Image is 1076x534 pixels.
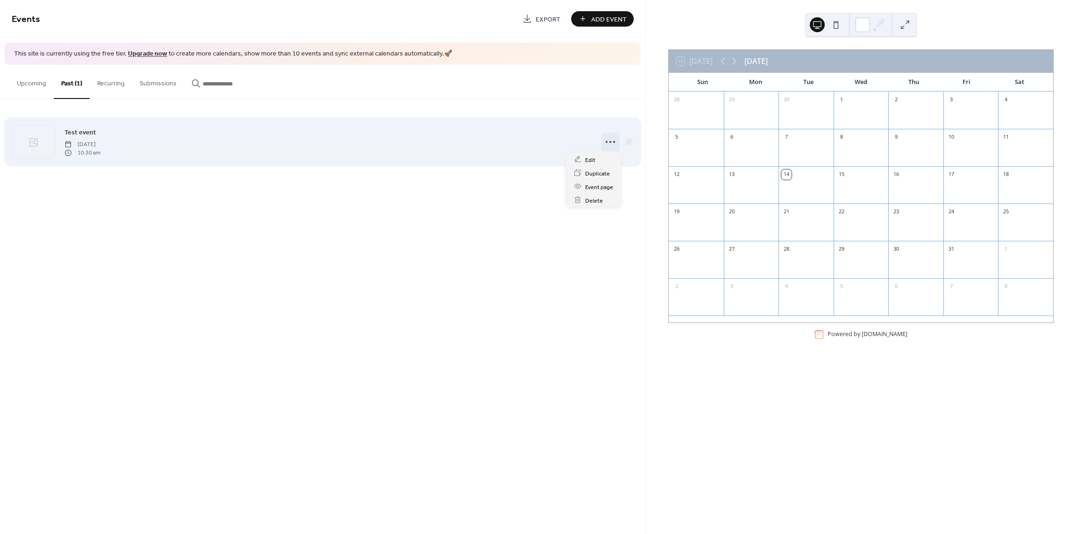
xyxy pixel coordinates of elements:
[729,73,782,91] div: Mon
[1001,244,1011,254] div: 1
[887,73,940,91] div: Thu
[946,95,956,105] div: 3
[993,73,1046,91] div: Sat
[591,14,627,24] span: Add Event
[727,95,737,105] div: 29
[54,65,90,99] button: Past (1)
[946,169,956,180] div: 17
[781,207,792,217] div: 21
[940,73,993,91] div: Fri
[727,132,737,142] div: 6
[90,65,132,98] button: Recurring
[727,207,737,217] div: 20
[64,140,100,148] span: [DATE]
[836,132,847,142] div: 8
[836,281,847,292] div: 5
[672,169,682,180] div: 12
[891,281,901,292] div: 6
[676,73,729,91] div: Sun
[946,281,956,292] div: 7
[836,244,847,254] div: 29
[781,281,792,292] div: 4
[727,244,737,254] div: 27
[727,281,737,292] div: 3
[891,132,901,142] div: 9
[836,207,847,217] div: 22
[64,149,100,157] span: 10:30 am
[781,244,792,254] div: 28
[946,244,956,254] div: 31
[672,95,682,105] div: 28
[891,95,901,105] div: 2
[727,169,737,180] div: 13
[64,127,96,137] span: Test event
[744,56,768,67] div: [DATE]
[672,281,682,292] div: 2
[782,73,835,91] div: Tue
[12,10,40,28] span: Events
[862,330,907,338] a: [DOMAIN_NAME]
[1001,95,1011,105] div: 4
[946,132,956,142] div: 10
[14,49,452,59] span: This site is currently using the free tier. to create more calendars, show more than 10 events an...
[585,169,610,178] span: Duplicate
[516,11,567,27] a: Export
[132,65,184,98] button: Submissions
[1001,207,1011,217] div: 25
[891,244,901,254] div: 30
[1001,169,1011,180] div: 18
[781,95,792,105] div: 30
[781,169,792,180] div: 14
[128,48,167,60] a: Upgrade now
[536,14,560,24] span: Export
[781,132,792,142] div: 7
[891,207,901,217] div: 23
[672,244,682,254] div: 26
[836,95,847,105] div: 1
[9,65,54,98] button: Upcoming
[891,169,901,180] div: 16
[946,207,956,217] div: 24
[828,330,907,338] div: Powered by
[1001,281,1011,292] div: 8
[836,169,847,180] div: 15
[1001,132,1011,142] div: 11
[835,73,887,91] div: Wed
[585,155,595,165] span: Edit
[585,196,603,205] span: Delete
[672,132,682,142] div: 5
[585,182,613,192] span: Event page
[571,11,634,27] button: Add Event
[64,127,96,138] a: Test event
[672,207,682,217] div: 19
